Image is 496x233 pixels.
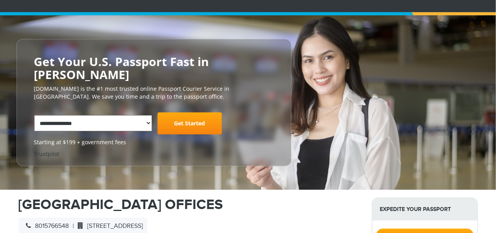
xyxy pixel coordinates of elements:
[34,55,274,81] h2: Get Your U.S. Passport Fast in [PERSON_NAME]
[34,150,60,158] a: Trustpilot
[74,222,143,230] span: [STREET_ADDRESS]
[22,222,69,230] span: 8015766548
[34,138,274,146] span: Starting at $199 + government fees
[157,112,222,134] a: Get Started
[372,198,478,220] strong: Expedite Your Passport
[18,198,360,212] h1: [GEOGRAPHIC_DATA] OFFICES
[34,85,274,101] p: [DOMAIN_NAME] is the #1 most trusted online Passport Courier Service in [GEOGRAPHIC_DATA]. We sav...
